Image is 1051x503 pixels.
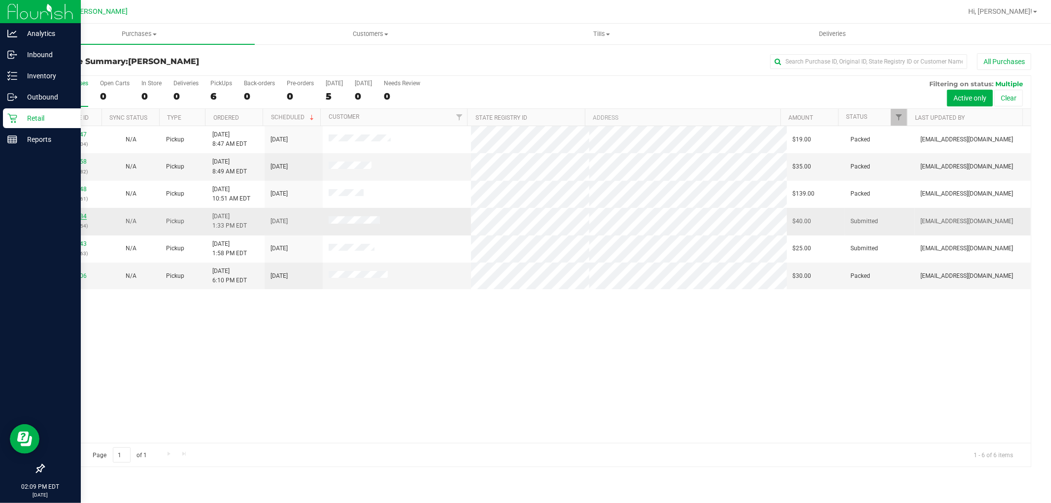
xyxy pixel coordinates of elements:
[793,271,812,281] span: $30.00
[891,109,907,126] a: Filter
[166,189,184,199] span: Pickup
[17,112,76,124] p: Retail
[126,271,136,281] button: N/A
[84,447,155,463] span: Page of 1
[126,245,136,252] span: Not Applicable
[920,189,1013,199] span: [EMAIL_ADDRESS][DOMAIN_NAME]
[212,185,250,203] span: [DATE] 10:51 AM EDT
[126,136,136,143] span: Not Applicable
[793,244,812,253] span: $25.00
[141,91,162,102] div: 0
[793,217,812,226] span: $40.00
[173,91,199,102] div: 0
[355,91,372,102] div: 0
[244,80,275,87] div: Back-orders
[486,24,717,44] a: Tills
[915,114,965,121] a: Last Updated By
[287,91,314,102] div: 0
[59,272,87,279] a: 12020906
[166,217,184,226] span: Pickup
[113,447,131,463] input: 1
[451,109,467,126] a: Filter
[806,30,859,38] span: Deliveries
[271,217,288,226] span: [DATE]
[585,109,780,126] th: Address
[271,135,288,144] span: [DATE]
[59,131,87,138] a: 12022547
[126,189,136,199] button: N/A
[4,491,76,499] p: [DATE]
[486,30,716,38] span: Tills
[326,91,343,102] div: 5
[977,53,1031,70] button: All Purchases
[212,267,247,285] span: [DATE] 6:10 PM EDT
[271,162,288,171] span: [DATE]
[7,92,17,102] inline-svg: Outbound
[929,80,993,88] span: Filtering on status:
[126,218,136,225] span: Not Applicable
[100,91,130,102] div: 0
[109,114,147,121] a: Sync Status
[851,271,871,281] span: Packed
[166,271,184,281] span: Pickup
[271,244,288,253] span: [DATE]
[793,135,812,144] span: $19.00
[24,30,255,38] span: Purchases
[126,163,136,170] span: Not Applicable
[7,113,17,123] inline-svg: Retail
[851,135,871,144] span: Packed
[4,482,76,491] p: 02:09 PM EDT
[212,157,247,176] span: [DATE] 8:49 AM EDT
[851,189,871,199] span: Packed
[17,91,76,103] p: Outbound
[793,189,815,199] span: $139.00
[59,186,87,193] a: 12023048
[166,162,184,171] span: Pickup
[126,135,136,144] button: N/A
[475,114,527,121] a: State Registry ID
[10,424,39,454] iframe: Resource center
[126,272,136,279] span: Not Applicable
[73,7,128,16] span: [PERSON_NAME]
[287,80,314,87] div: Pre-orders
[128,57,199,66] span: [PERSON_NAME]
[17,70,76,82] p: Inventory
[126,190,136,197] span: Not Applicable
[920,271,1013,281] span: [EMAIL_ADDRESS][DOMAIN_NAME]
[244,91,275,102] div: 0
[7,29,17,38] inline-svg: Analytics
[920,244,1013,253] span: [EMAIL_ADDRESS][DOMAIN_NAME]
[994,90,1023,106] button: Clear
[17,49,76,61] p: Inbound
[126,162,136,171] button: N/A
[166,244,184,253] span: Pickup
[271,114,316,121] a: Scheduled
[7,134,17,144] inline-svg: Reports
[851,162,871,171] span: Packed
[126,244,136,253] button: N/A
[17,134,76,145] p: Reports
[173,80,199,87] div: Deliveries
[966,447,1021,462] span: 1 - 6 of 6 items
[271,271,288,281] span: [DATE]
[212,212,247,231] span: [DATE] 1:33 PM EDT
[126,217,136,226] button: N/A
[995,80,1023,88] span: Multiple
[100,80,130,87] div: Open Carts
[17,28,76,39] p: Analytics
[43,57,373,66] h3: Purchase Summary:
[210,80,232,87] div: PickUps
[920,162,1013,171] span: [EMAIL_ADDRESS][DOMAIN_NAME]
[851,217,879,226] span: Submitted
[24,24,255,44] a: Purchases
[255,24,486,44] a: Customers
[213,114,239,121] a: Ordered
[212,239,247,258] span: [DATE] 1:58 PM EDT
[384,91,420,102] div: 0
[141,80,162,87] div: In Store
[851,244,879,253] span: Submitted
[788,114,813,121] a: Amount
[326,80,343,87] div: [DATE]
[770,54,967,69] input: Search Purchase ID, Original ID, State Registry ID or Customer Name...
[793,162,812,171] span: $35.00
